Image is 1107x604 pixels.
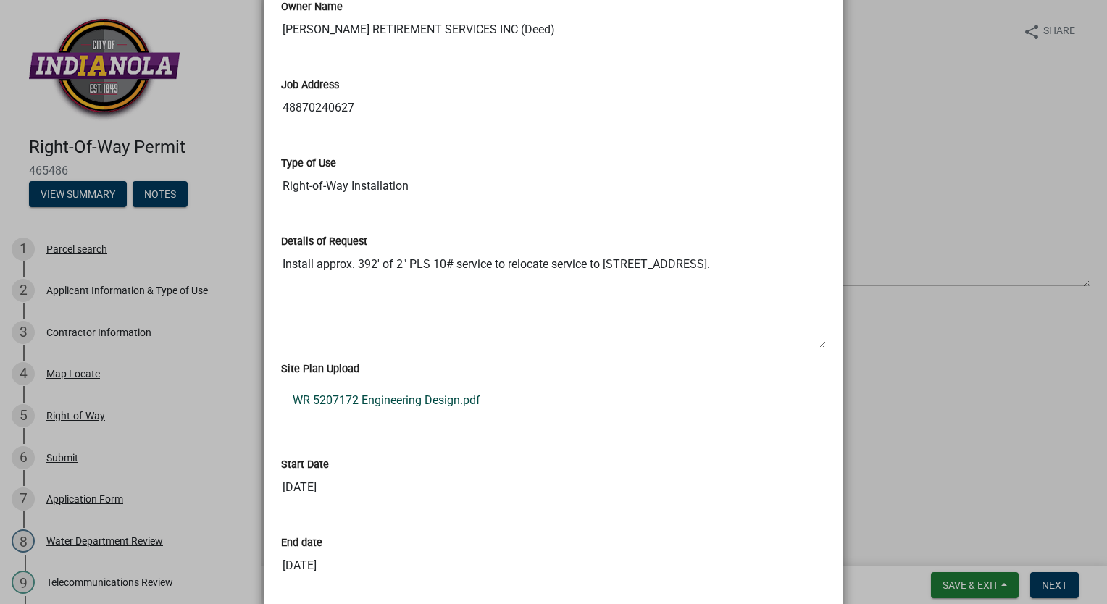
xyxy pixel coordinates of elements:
[281,159,336,169] label: Type of Use
[281,250,826,348] textarea: Install approx. 392' of 2" PLS 10# service to relocate service to [STREET_ADDRESS].
[281,2,343,12] label: Owner Name
[281,237,367,247] label: Details of Request
[281,364,359,374] label: Site Plan Upload
[281,460,329,470] label: Start Date
[281,383,826,418] a: WR 5207172 Engineering Design.pdf
[281,538,322,548] label: End date
[281,80,339,91] label: Job Address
